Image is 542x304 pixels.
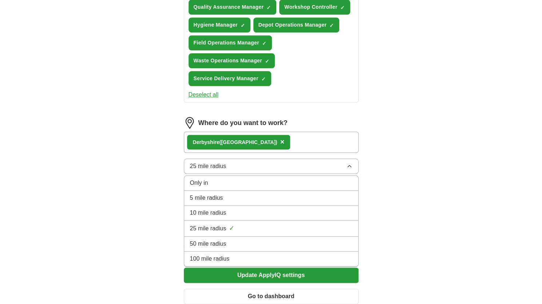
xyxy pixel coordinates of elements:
[190,179,208,187] span: Only in
[189,35,272,50] button: Field Operations Manager✓
[261,76,266,82] span: ✓
[184,159,359,174] button: 25 mile radius
[284,3,337,11] span: Workshop Controller
[219,139,277,145] span: ([GEOGRAPHIC_DATA])
[190,162,226,171] span: 25 mile radius
[190,224,226,233] span: 25 mile radius
[229,223,234,233] span: ✓
[193,139,205,145] strong: Derb
[190,254,230,263] span: 100 mile radius
[190,194,223,202] span: 5 mile radius
[189,53,275,68] button: Waste Operations Manager✓
[262,40,266,46] span: ✓
[193,139,277,146] div: yshire
[189,71,271,86] button: Service Delivery Manager✓
[265,58,269,64] span: ✓
[194,57,262,65] span: Waste Operations Manager
[340,5,345,11] span: ✓
[194,3,264,11] span: Quality Assurance Manager
[189,90,219,99] button: Deselect all
[184,268,359,283] button: Update ApplyIQ settings
[266,5,271,11] span: ✓
[194,39,259,47] span: Field Operations Manager
[190,239,226,248] span: 50 mile radius
[253,17,339,32] button: Depot Operations Manager✓
[258,21,327,29] span: Depot Operations Manager
[194,75,258,82] span: Service Delivery Manager
[184,289,359,304] button: Go to dashboard
[190,208,226,217] span: 10 mile radius
[280,138,285,146] span: ×
[194,21,238,29] span: Hygiene Manager
[189,17,250,32] button: Hygiene Manager✓
[241,23,245,28] span: ✓
[198,118,288,128] label: Where do you want to work?
[184,117,195,129] img: location.png
[280,137,285,148] button: ×
[329,23,334,28] span: ✓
